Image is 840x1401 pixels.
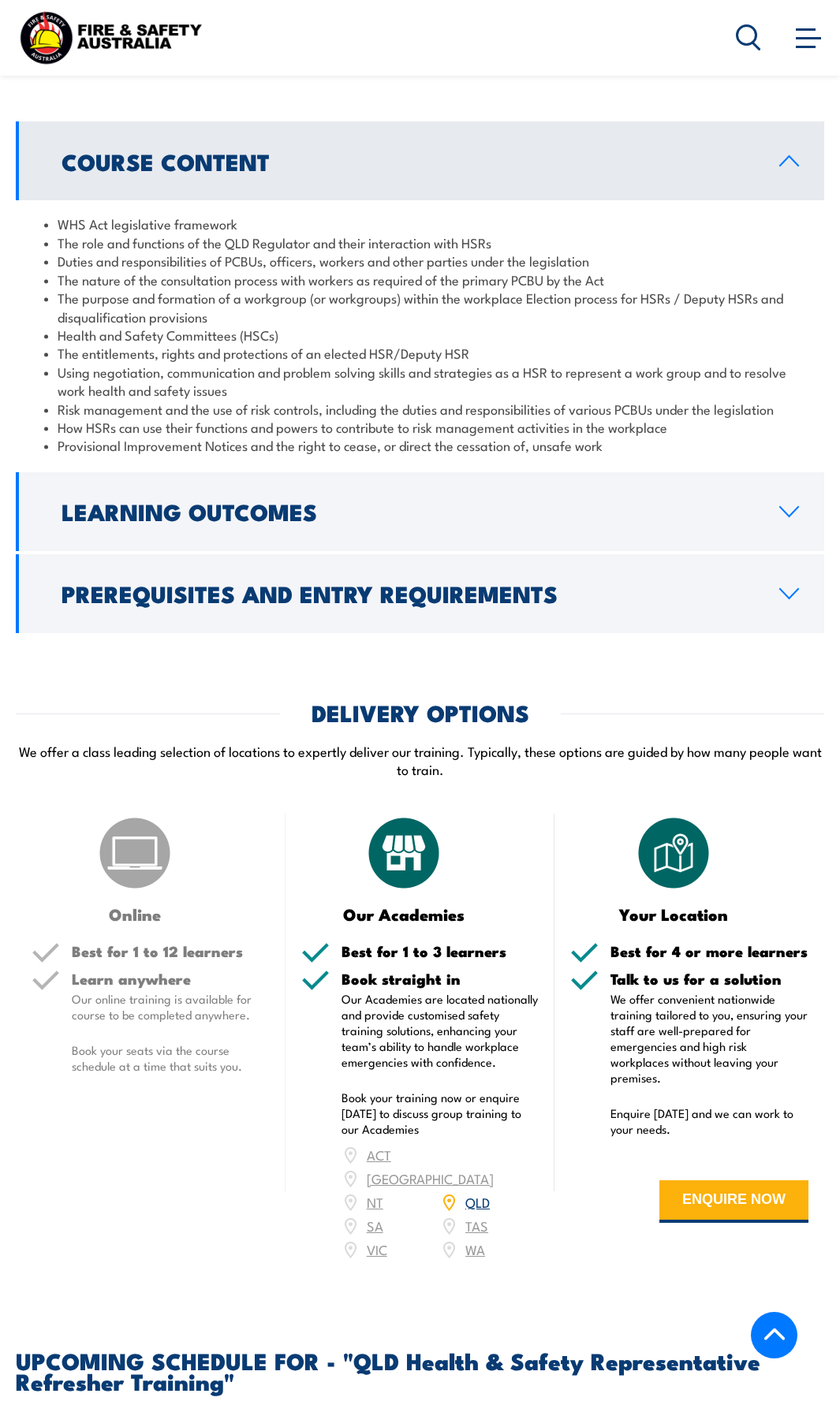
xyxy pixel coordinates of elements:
[44,270,796,289] li: The nature of the consultation process with workers as required of the primary PCBU by the Act
[44,326,796,344] li: Health and Safety Committees (HSCs)
[62,583,754,603] h2: Prerequisites and Entry Requirements
[342,1090,539,1137] p: Book your training now or enquire [DATE] to discuss group training to our Academies
[610,971,808,986] h5: Talk to us for a solution
[312,702,529,722] h2: DELIVERY OPTIONS
[16,121,824,200] a: Course Content
[44,344,796,362] li: The entitlements, rights and protections of an elected HSR/Deputy HSR
[342,971,539,986] h5: Book straight in
[570,905,777,923] h3: Your Location
[44,418,796,436] li: How HSRs can use their functions and powers to contribute to risk management activities in the wo...
[72,991,270,1023] p: Our online training is available for course to be completed anywhere.
[44,233,796,252] li: The role and functions of the QLD Regulator and their interaction with HSRs
[465,1192,490,1211] a: QLD
[72,1042,270,1074] p: Book your seats via the course schedule at a time that suits you.
[44,436,796,454] li: Provisional Improvement Notices and the right to cease, or direct the cessation of, unsafe work
[16,742,824,779] p: We offer a class leading selection of locations to expertly deliver our training. Typically, thes...
[72,944,270,959] h5: Best for 1 to 12 learners
[610,991,808,1086] p: We offer convenient nationwide training tailored to you, ensuring your staff are well-prepared fo...
[44,400,796,418] li: Risk management and the use of risk controls, including the duties and responsibilities of variou...
[44,252,796,270] li: Duties and responsibilities of PCBUs, officers, workers and other parties under the legislation
[62,151,754,171] h2: Course Content
[610,1105,808,1137] p: Enquire [DATE] and we can work to your needs.
[44,363,796,400] li: Using negotiation, communication and problem solving skills and strategies as a HSR to represent ...
[16,1350,824,1391] h2: UPCOMING SCHEDULE FOR - "QLD Health & Safety Representative Refresher Training"
[16,554,824,633] a: Prerequisites and Entry Requirements
[16,472,824,551] a: Learning Outcomes
[72,971,270,986] h5: Learn anywhere
[342,944,539,959] h5: Best for 1 to 3 learners
[32,905,238,923] h3: Online
[62,501,754,521] h2: Learning Outcomes
[659,1180,808,1223] button: ENQUIRE NOW
[44,214,796,233] li: WHS Act legislative framework
[44,289,796,326] li: The purpose and formation of a workgroup (or workgroups) within the workplace Election process fo...
[342,991,539,1070] p: Our Academies are located nationally and provide customised safety training solutions, enhancing ...
[610,944,808,959] h5: Best for 4 or more learners
[301,905,508,923] h3: Our Academies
